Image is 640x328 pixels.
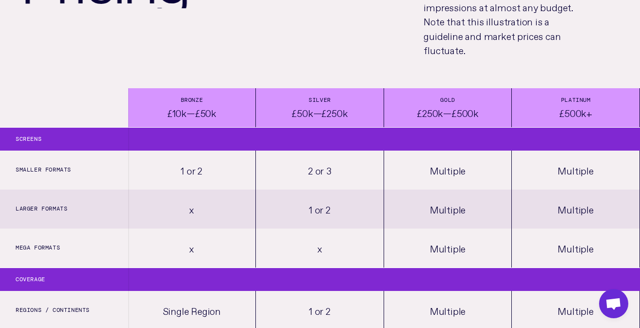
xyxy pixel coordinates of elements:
div: 2 or 3 [256,151,384,190]
div: Silver [291,96,348,105]
div: Platinum [559,96,592,105]
div: x [128,229,256,268]
div: Gold [417,96,479,105]
div: £50k—£250k [291,105,348,120]
div: 1 or 2 [256,190,384,229]
div: £10k—£50k [167,105,216,120]
div: Open chat [599,289,628,318]
div: Multiple [384,151,512,190]
div: Multiple [384,190,512,229]
div: £500k+ [559,105,592,120]
div: Bronze [167,96,216,105]
div: Multiple [384,229,512,268]
div: x [128,190,256,229]
div: Multiple [512,151,640,190]
div: x [256,229,384,268]
div: Multiple [512,229,640,268]
div: £250k—£500k [417,105,479,120]
div: Multiple [512,190,640,229]
div: 1 or 2 [128,151,256,190]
